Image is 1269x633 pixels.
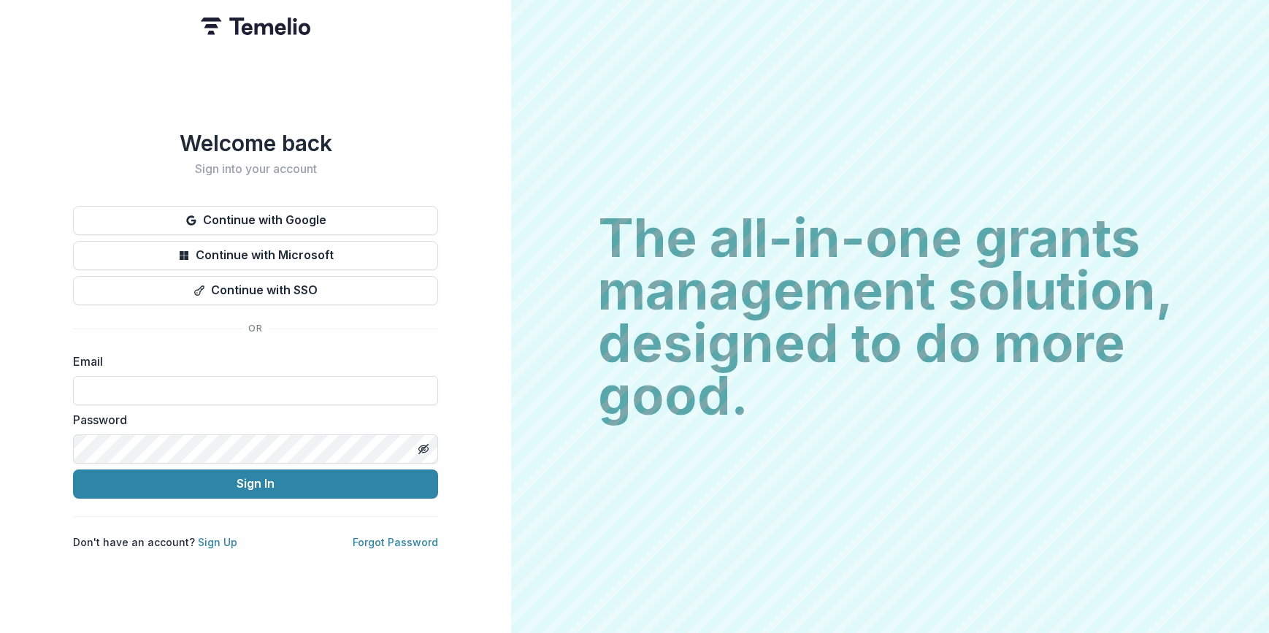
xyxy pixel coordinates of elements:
[198,536,237,548] a: Sign Up
[73,206,438,235] button: Continue with Google
[73,241,438,270] button: Continue with Microsoft
[353,536,438,548] a: Forgot Password
[201,18,310,35] img: Temelio
[73,469,438,499] button: Sign In
[73,534,237,550] p: Don't have an account?
[412,437,435,461] button: Toggle password visibility
[73,353,429,370] label: Email
[73,130,438,156] h1: Welcome back
[73,276,438,305] button: Continue with SSO
[73,411,429,429] label: Password
[73,162,438,176] h2: Sign into your account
